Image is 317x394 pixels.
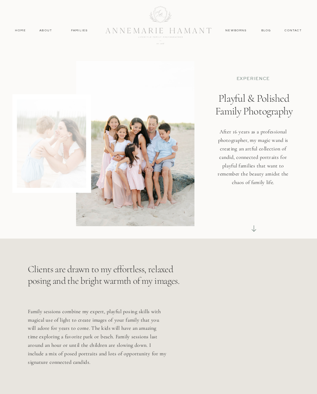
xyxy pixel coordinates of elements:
a: contact [281,28,304,32]
a: Newborns [223,28,249,32]
a: About [38,28,53,32]
p: EXPERIENCE [221,76,286,82]
h3: After 16 years as a professional photographer, my magic wand is creating an artful collection of ... [214,128,292,196]
a: Families [68,28,91,32]
h1: Playful & Polished Family Photography [211,92,297,140]
a: Blog [260,28,272,32]
p: Family sessions combine my expert, playful posing skills with magical use of light to create imag... [28,307,167,370]
a: Home [13,28,28,32]
p: Clients are drawn to my effortless, relaxed posing and the bright warmth of my images. [28,264,181,301]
